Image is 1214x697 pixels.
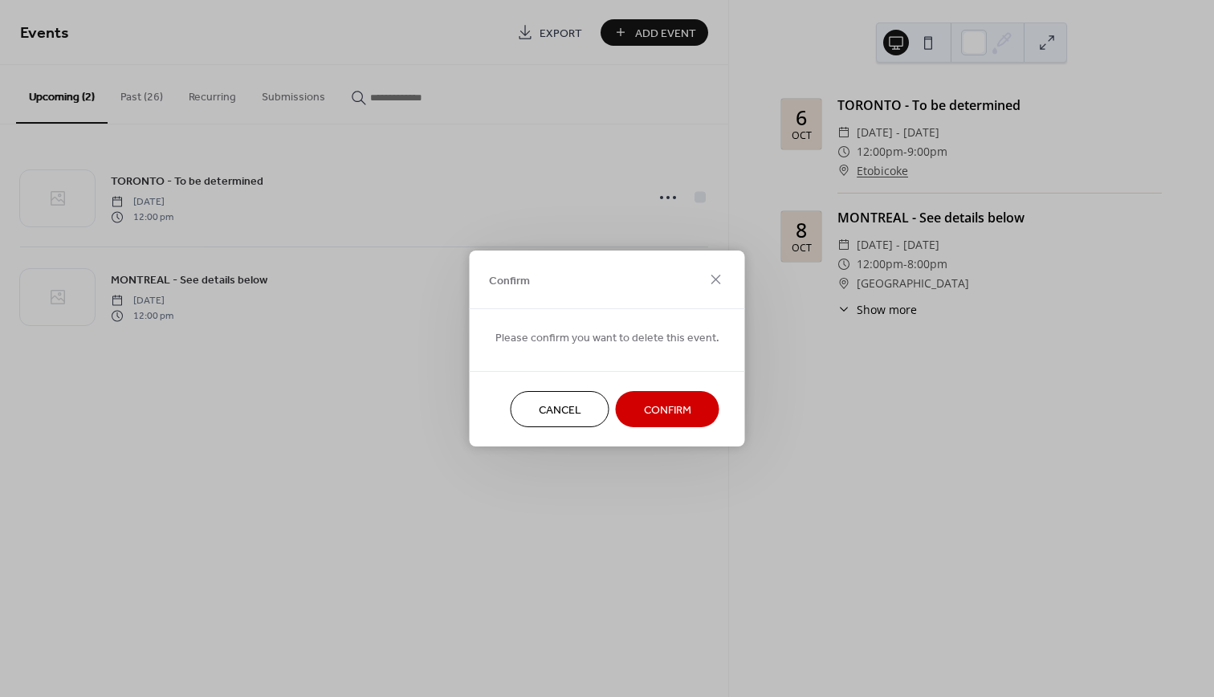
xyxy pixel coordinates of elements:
span: Cancel [539,402,581,419]
span: Confirm [489,272,530,289]
span: Confirm [644,402,691,419]
button: Confirm [616,391,719,427]
span: Please confirm you want to delete this event. [495,330,719,347]
button: Cancel [511,391,609,427]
